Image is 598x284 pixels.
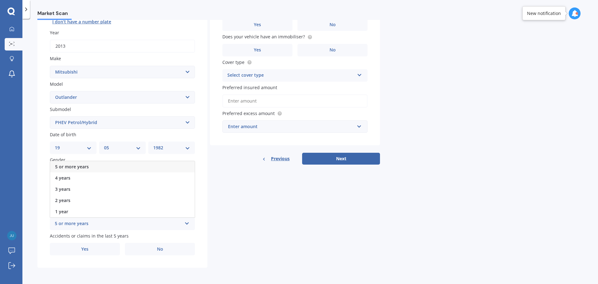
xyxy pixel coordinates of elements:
[37,10,72,19] span: Market Scan
[50,106,71,112] span: Submodel
[50,17,114,27] button: I don’t have a number plate
[81,247,88,252] span: Yes
[55,209,68,214] span: 1 year
[50,30,59,36] span: Year
[7,231,17,240] img: c3ddffa1d4ceeed58340b3f8e3e62f3f
[50,157,65,163] span: Gender
[55,164,89,170] span: 5 or more years
[271,154,290,163] span: Previous
[302,153,380,165] button: Next
[50,81,63,87] span: Model
[55,175,70,181] span: 4 years
[55,197,70,203] span: 2 years
[228,123,354,130] div: Enter amount
[157,247,163,252] span: No
[50,56,61,62] span: Make
[222,34,305,40] span: Does your vehicle have an immobiliser?
[330,22,336,27] span: No
[50,233,129,239] span: Accidents or claims in the last 5 years
[227,72,354,79] div: Select cover type
[330,47,336,53] span: No
[254,22,261,27] span: Yes
[222,110,275,116] span: Preferred excess amount
[222,59,244,65] span: Cover type
[254,47,261,53] span: Yes
[222,94,368,108] input: Enter amount
[55,220,182,228] div: 5 or more years
[55,186,70,192] span: 3 years
[527,10,561,17] div: New notification
[50,40,195,53] input: YYYY
[50,132,76,137] span: Date of birth
[222,84,277,90] span: Preferred insured amount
